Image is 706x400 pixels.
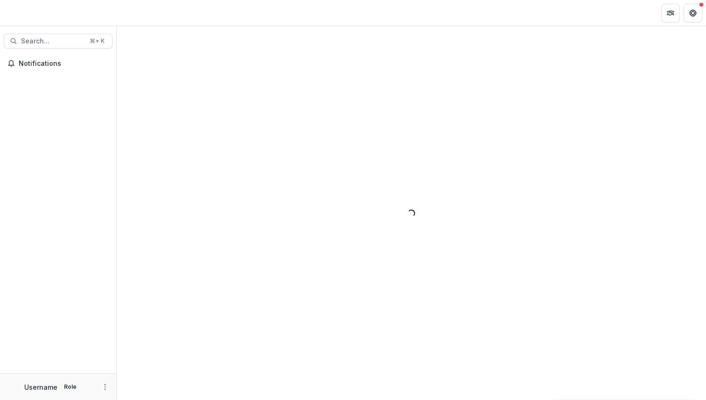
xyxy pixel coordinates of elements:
p: Role [61,383,79,391]
div: ⌘ + K [88,36,106,46]
button: More [99,381,111,393]
span: Notifications [19,60,109,68]
p: Username [24,382,57,392]
span: Search... [21,37,84,45]
button: Search... [4,34,113,49]
button: Get Help [684,4,702,22]
button: Notifications [4,56,113,71]
button: Partners [661,4,680,22]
